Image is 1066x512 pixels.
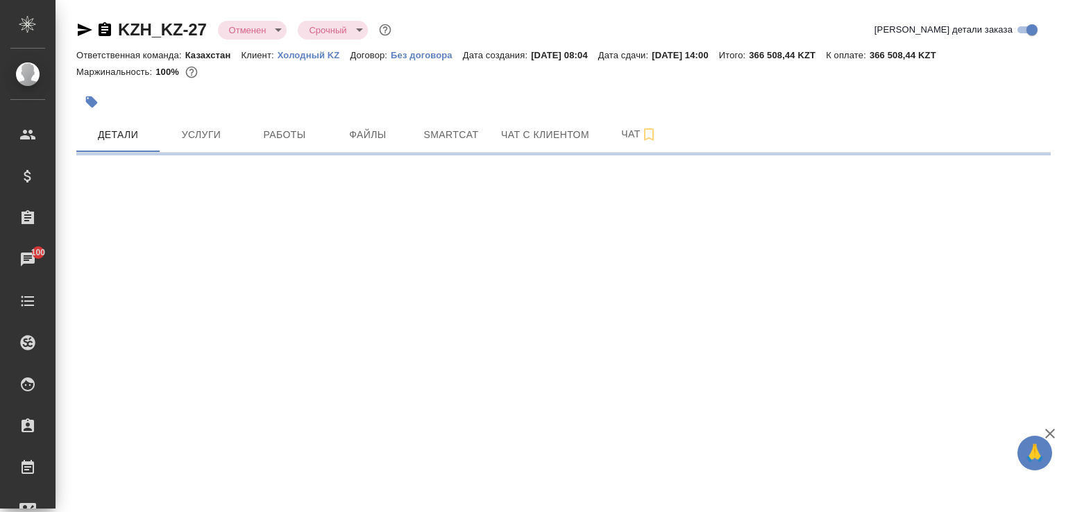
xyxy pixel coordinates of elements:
[376,21,394,39] button: Доп статусы указывают на важность/срочность заказа
[278,50,350,60] p: Холодный KZ
[278,49,350,60] a: Холодный KZ
[118,20,207,39] a: KZH_KZ-27
[241,50,277,60] p: Клиент:
[1023,438,1047,468] span: 🙏
[168,126,235,144] span: Услуги
[870,50,947,60] p: 366 508,44 KZT
[606,126,672,143] span: Чат
[749,50,826,60] p: 366 508,44 KZT
[225,24,271,36] button: Отменен
[418,126,484,144] span: Smartcat
[76,87,107,117] button: Добавить тэг
[298,21,367,40] div: Отменен
[251,126,318,144] span: Работы
[652,50,719,60] p: [DATE] 14:00
[531,50,598,60] p: [DATE] 08:04
[185,50,242,60] p: Казахстан
[218,21,287,40] div: Отменен
[305,24,350,36] button: Срочный
[85,126,151,144] span: Детали
[826,50,870,60] p: К оплате:
[598,50,652,60] p: Дата сдачи:
[501,126,589,144] span: Чат с клиентом
[76,22,93,38] button: Скопировать ссылку для ЯМессенджера
[391,49,463,60] a: Без договора
[391,50,463,60] p: Без договора
[155,67,183,77] p: 100%
[641,126,657,143] svg: Подписаться
[3,242,52,277] a: 100
[350,50,391,60] p: Договор:
[183,63,201,81] button: 0.00 KZT;
[335,126,401,144] span: Файлы
[76,67,155,77] p: Маржинальность:
[1017,436,1052,470] button: 🙏
[874,23,1013,37] span: [PERSON_NAME] детали заказа
[463,50,531,60] p: Дата создания:
[23,246,54,259] span: 100
[719,50,749,60] p: Итого:
[76,50,185,60] p: Ответственная команда:
[96,22,113,38] button: Скопировать ссылку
